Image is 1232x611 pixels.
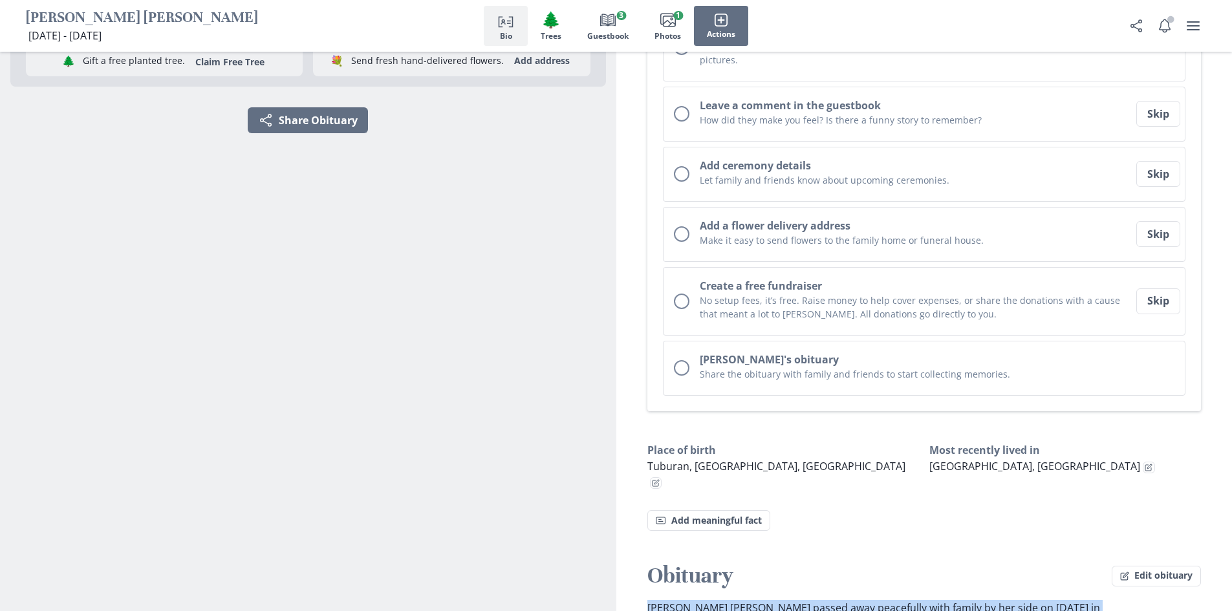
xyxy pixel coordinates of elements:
p: Upload at least 5 photos of [PERSON_NAME] to help tell their life story and encourage others to u... [700,39,1175,67]
span: Bio [500,32,512,41]
button: Actions [694,6,748,46]
span: [GEOGRAPHIC_DATA], [GEOGRAPHIC_DATA] [929,459,1140,473]
h3: Place of birth [647,442,919,458]
p: Make it easy to send flowers to the family home or funeral house. [700,233,1134,247]
h2: [PERSON_NAME]'s obituary [700,352,1175,367]
span: Photos [654,32,681,41]
button: Leave a comment in the guestbookHow did they make you feel? Is there a funny story to remember? [663,87,1186,142]
p: How did they make you feel? Is there a funny story to remember? [700,113,1134,127]
button: [PERSON_NAME]'s obituaryShare the obituary with family and friends to start collecting memories. [663,341,1186,396]
h2: Obituary [647,562,1112,590]
span: 1 [673,11,683,20]
div: Unchecked circle [674,360,689,376]
span: Actions [707,30,735,39]
button: Share Obituary [1123,13,1149,39]
div: Unchecked circle [674,166,689,182]
span: [DATE] - [DATE] [28,28,102,43]
span: Guestbook [587,32,629,41]
button: Share Obituary [248,107,368,133]
button: Skip [1136,288,1180,314]
h2: Add a flower delivery address [700,218,1134,233]
button: Edit fact [1143,462,1155,474]
p: Let family and friends know about upcoming ceremonies. [700,173,1134,187]
p: Share the obituary with family and friends to start collecting memories. [700,367,1175,381]
button: Add meaningful fact [647,510,770,531]
button: Trees [528,6,574,46]
button: Guestbook [574,6,642,46]
button: Add a flower delivery addressMake it easy to send flowers to the family home or funeral house. [663,207,1186,262]
button: user menu [1180,13,1206,39]
h1: [PERSON_NAME] [PERSON_NAME] [26,8,258,28]
button: Create a free fundraiserNo setup fees, it’s free. Raise money to help cover expenses, or share th... [663,267,1186,336]
button: Notifications [1152,13,1178,39]
div: Unchecked circle [674,226,689,242]
button: Claim Free Tree [188,56,272,68]
div: Unchecked circle [674,106,689,122]
button: Add address [506,50,578,71]
span: Tree [541,10,561,29]
button: Photos [642,6,694,46]
button: Skip [1136,101,1180,127]
div: Unchecked circle [674,294,689,309]
button: Skip [1136,221,1180,247]
span: 3 [616,11,626,20]
span: Trees [541,32,561,41]
h2: Add ceremony details [700,158,1134,173]
p: No setup fees, it’s free. Raise money to help cover expenses, or share the donations with a cause... [700,294,1134,321]
button: Edit obituary [1112,566,1201,586]
button: Add ceremony detailsLet family and friends know about upcoming ceremonies. [663,147,1186,202]
h2: Create a free fundraiser [700,278,1134,294]
h3: Most recently lived in [929,442,1201,458]
button: Bio [484,6,528,46]
h2: Leave a comment in the guestbook [700,98,1134,113]
button: Edit fact [650,477,662,489]
button: Skip [1136,161,1180,187]
span: Tuburan, [GEOGRAPHIC_DATA], [GEOGRAPHIC_DATA] [647,459,905,473]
